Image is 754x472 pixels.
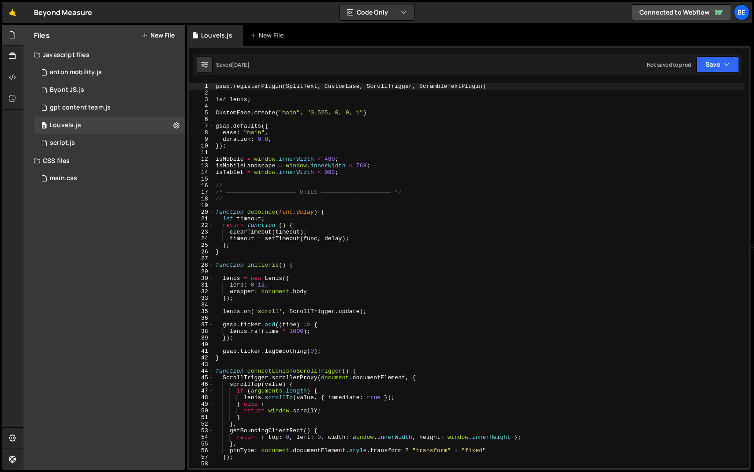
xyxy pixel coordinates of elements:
div: 16 [189,182,214,189]
div: Louvels.js [50,121,81,129]
div: 39 [189,335,214,341]
div: 26 [189,249,214,255]
div: Saved [216,61,250,68]
div: script.js [50,139,75,147]
div: Louvels.js [201,31,232,40]
a: Connected to Webflow [632,4,731,20]
div: 8 [189,129,214,136]
div: New File [250,31,287,40]
h2: Files [34,30,50,40]
div: 51 [189,414,214,421]
div: 2 [189,90,214,96]
div: 58 [189,461,214,467]
div: 53 [189,427,214,434]
div: 17 [189,189,214,196]
div: 27 [189,255,214,262]
div: 36 [189,315,214,321]
div: 47 [189,388,214,394]
div: 42 [189,355,214,361]
button: Save [696,57,739,72]
div: 13 [189,162,214,169]
div: 3 [189,96,214,103]
div: 45 [189,374,214,381]
div: 9 [189,136,214,143]
div: 7477/36626.js [34,64,185,81]
div: 7 [189,123,214,129]
div: CSS files [23,152,185,170]
div: 50 [189,408,214,414]
div: 32 [189,288,214,295]
div: [DATE] [232,61,250,68]
div: 25 [189,242,214,249]
div: 44 [189,368,214,374]
div: 5 [189,110,214,116]
div: 46 [189,381,214,388]
div: 6 [189,116,214,123]
div: 31 [189,282,214,288]
div: 1 [189,83,214,90]
div: 4 [189,103,214,110]
div: 43 [189,361,214,368]
div: Not saved to prod [647,61,691,68]
div: 19 [189,202,214,209]
div: 34 [189,302,214,308]
a: 🤙 [2,2,23,23]
div: main.css [50,174,77,182]
div: 24 [189,235,214,242]
div: 37 [189,321,214,328]
div: 12 [189,156,214,162]
div: 29 [189,268,214,275]
div: 20 [189,209,214,215]
div: 55 [189,441,214,447]
div: 54 [189,434,214,441]
button: New File [142,32,175,39]
div: 30 [189,275,214,282]
a: Be [734,4,750,20]
div: 56 [189,447,214,454]
div: 7477/15315.css [34,170,185,187]
div: gpt content team.js [50,104,111,112]
div: 21 [189,215,214,222]
div: 18 [189,196,214,202]
div: anton mobility.js [50,68,102,76]
div: Beyond Measure [34,7,92,18]
button: Code Only [340,4,414,20]
div: 22 [189,222,214,229]
div: 52 [189,421,214,427]
div: 11 [189,149,214,156]
div: 41 [189,348,214,355]
div: 38 [189,328,214,335]
div: 10 [189,143,214,149]
div: 35 [189,308,214,315]
span: 0 [41,123,47,130]
div: 49 [189,401,214,408]
div: 7477/36975.js [34,134,185,152]
div: 7477/46015.js [34,99,185,117]
div: 33 [189,295,214,302]
div: Byont JS.js [50,86,84,94]
div: 15 [189,176,214,182]
div: 40 [189,341,214,348]
div: 14 [189,169,214,176]
div: Javascript files [23,46,185,64]
div: 48 [189,394,214,401]
div: 7477/38992.js [34,81,185,99]
div: 7477/46714.js [34,117,185,134]
div: 57 [189,454,214,461]
div: 23 [189,229,214,235]
div: 28 [189,262,214,268]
